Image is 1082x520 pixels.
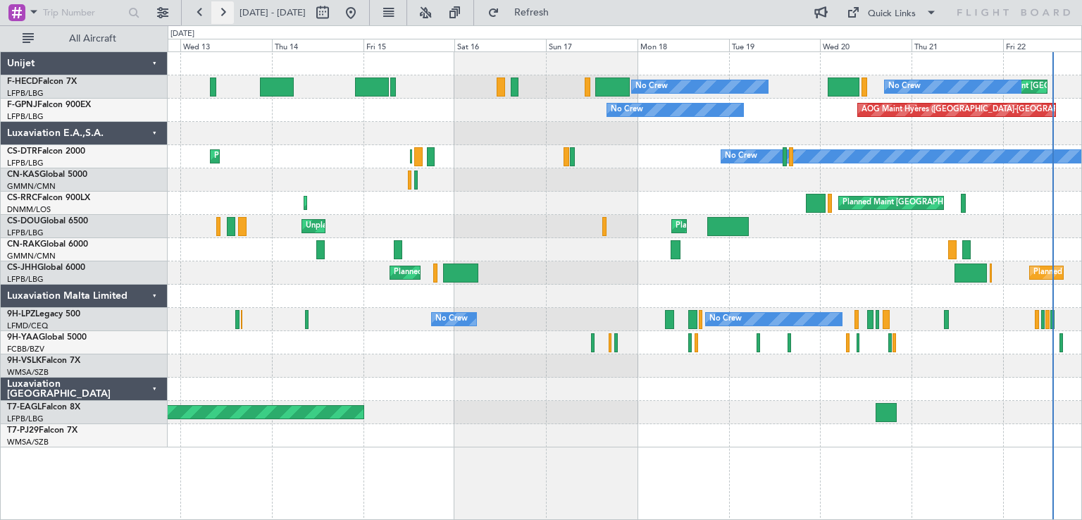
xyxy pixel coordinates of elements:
span: All Aircraft [37,34,149,44]
div: Fri 15 [363,39,455,51]
div: Wed 20 [820,39,912,51]
button: Quick Links [840,1,944,24]
span: CN-KAS [7,171,39,179]
div: Mon 18 [638,39,729,51]
a: LFPB/LBG [7,88,44,99]
a: F-HECDFalcon 7X [7,78,77,86]
span: CS-DTR [7,147,37,156]
span: 9H-VSLK [7,357,42,365]
button: Refresh [481,1,566,24]
a: CN-RAKGlobal 6000 [7,240,88,249]
span: F-HECD [7,78,38,86]
a: LFPB/LBG [7,274,44,285]
span: CS-JHH [7,264,37,272]
a: LFPB/LBG [7,228,44,238]
div: Thu 14 [272,39,363,51]
span: Refresh [502,8,561,18]
a: LFPB/LBG [7,158,44,168]
div: No Crew [725,146,757,167]
span: 9H-LPZ [7,310,35,318]
div: Planned Maint [GEOGRAPHIC_DATA] ([GEOGRAPHIC_DATA]) [842,192,1064,213]
a: T7-PJ29Falcon 7X [7,426,77,435]
a: 9H-YAAGlobal 5000 [7,333,87,342]
span: F-GPNJ [7,101,37,109]
div: Planned Maint [GEOGRAPHIC_DATA] ([GEOGRAPHIC_DATA]) [394,262,616,283]
div: Tue 19 [729,39,821,51]
a: LFPB/LBG [7,111,44,122]
a: 9H-LPZLegacy 500 [7,310,80,318]
a: CS-DTRFalcon 2000 [7,147,85,156]
div: No Crew [709,309,742,330]
div: Planned Maint Sofia [214,146,286,167]
a: F-GPNJFalcon 900EX [7,101,91,109]
a: CN-KASGlobal 5000 [7,171,87,179]
div: Sat 16 [454,39,546,51]
div: Wed 13 [180,39,272,51]
a: FCBB/BZV [7,344,44,354]
a: DNMM/LOS [7,204,51,215]
span: CS-DOU [7,217,40,225]
div: [DATE] [170,28,194,40]
a: GMMN/CMN [7,251,56,261]
span: CN-RAK [7,240,40,249]
div: No Crew [611,99,643,120]
div: Quick Links [868,7,916,21]
span: T7-PJ29 [7,426,39,435]
div: No Crew [635,76,668,97]
a: CS-JHHGlobal 6000 [7,264,85,272]
span: CS-RRC [7,194,37,202]
a: T7-EAGLFalcon 8X [7,403,80,411]
a: CS-RRCFalcon 900LX [7,194,90,202]
a: 9H-VSLKFalcon 7X [7,357,80,365]
div: Unplanned Maint [GEOGRAPHIC_DATA] ([GEOGRAPHIC_DATA]) [306,216,537,237]
div: No Crew [888,76,921,97]
span: 9H-YAA [7,333,39,342]
a: WMSA/SZB [7,437,49,447]
span: [DATE] - [DATE] [240,6,306,19]
a: LFPB/LBG [7,414,44,424]
a: GMMN/CMN [7,181,56,192]
div: Sun 17 [546,39,638,51]
div: No Crew [435,309,468,330]
div: Thu 21 [912,39,1003,51]
a: WMSA/SZB [7,367,49,378]
a: CS-DOUGlobal 6500 [7,217,88,225]
span: T7-EAGL [7,403,42,411]
input: Trip Number [43,2,124,23]
a: LFMD/CEQ [7,321,48,331]
button: All Aircraft [15,27,153,50]
div: Planned Maint [GEOGRAPHIC_DATA] ([GEOGRAPHIC_DATA]) [676,216,897,237]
